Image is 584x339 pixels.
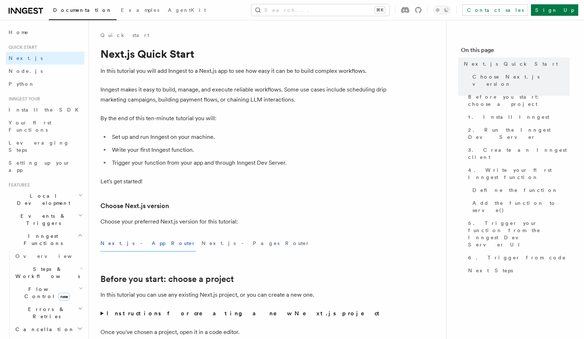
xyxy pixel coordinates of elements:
[462,4,528,16] a: Contact sales
[164,2,210,19] a: AgentKit
[465,217,570,251] a: 5. Trigger your function from the Inngest Dev Server UI
[121,7,159,13] span: Examples
[465,90,570,110] a: Before you start: choose a project
[6,96,40,102] span: Inngest tour
[465,123,570,143] a: 2. Run the Inngest Dev Server
[465,264,570,277] a: Next Steps
[465,251,570,264] a: 6. Trigger from code
[472,187,558,194] span: Define the function
[58,293,70,301] span: new
[468,220,570,248] span: 5. Trigger your function from the Inngest Dev Server UI
[6,116,84,136] a: Your first Functions
[6,212,78,227] span: Events & Triggers
[465,143,570,164] a: 3. Create an Inngest client
[100,66,387,76] p: In this tutorial you will add Inngest to a Next.js app to see how easy it can be to build complex...
[9,140,69,153] span: Leveraging Steps
[100,32,149,39] a: Quick start
[100,113,387,123] p: By the end of this ten-minute tutorial you will:
[470,197,570,217] a: Add the function to serve()
[9,120,51,133] span: Your first Functions
[110,158,387,168] li: Trigger your function from your app and through Inngest Dev Server.
[13,306,78,320] span: Errors & Retries
[100,85,387,105] p: Inngest makes it easy to build, manage, and execute reliable workflows. Some use cases include sc...
[100,274,234,284] a: Before you start: choose a project
[100,176,387,187] p: Let's get started!
[468,166,570,181] span: 4. Write your first Inngest function
[13,286,79,300] span: Flow Control
[13,323,84,336] button: Cancellation
[465,164,570,184] a: 4. Write your first Inngest function
[168,7,206,13] span: AgentKit
[6,189,84,209] button: Local Development
[100,217,387,227] p: Choose your preferred Next.js version for this tutorial:
[6,192,78,207] span: Local Development
[6,209,84,230] button: Events & Triggers
[13,250,84,263] a: Overview
[13,263,84,283] button: Steps & Workflows
[9,160,70,173] span: Setting up your app
[100,201,169,211] a: Choose Next.js version
[110,145,387,155] li: Write your first Inngest function.
[464,60,558,67] span: Next.js Quick Start
[49,2,117,20] a: Documentation
[110,132,387,142] li: Set up and run Inngest on your machine.
[6,182,30,188] span: Features
[468,267,513,274] span: Next Steps
[6,77,84,90] a: Python
[6,232,77,247] span: Inngest Functions
[6,26,84,39] a: Home
[6,44,37,50] span: Quick start
[6,52,84,65] a: Next.js
[202,235,310,251] button: Next.js - Pages Router
[53,7,112,13] span: Documentation
[9,81,35,87] span: Python
[531,4,578,16] a: Sign Up
[6,65,84,77] a: Node.js
[6,136,84,156] a: Leveraging Steps
[117,2,164,19] a: Examples
[468,113,549,121] span: 1. Install Inngest
[100,309,387,319] summary: Instructions for creating a new Next.js project
[13,326,75,333] span: Cancellation
[465,110,570,123] a: 1. Install Inngest
[15,253,89,259] span: Overview
[9,68,43,74] span: Node.js
[472,73,570,88] span: Choose Next.js version
[9,55,43,61] span: Next.js
[468,254,566,261] span: 6. Trigger from code
[13,283,84,303] button: Flow Controlnew
[470,70,570,90] a: Choose Next.js version
[9,29,29,36] span: Home
[100,235,196,251] button: Next.js - App Router
[251,4,389,16] button: Search...⌘K
[472,199,570,214] span: Add the function to serve()
[433,6,451,14] button: Toggle dark mode
[468,93,570,108] span: Before you start: choose a project
[9,107,83,113] span: Install the SDK
[6,230,84,250] button: Inngest Functions
[100,47,387,60] h1: Next.js Quick Start
[100,327,387,337] p: Once you've chosen a project, open it in a code editor.
[468,126,570,141] span: 2. Run the Inngest Dev Server
[6,103,84,116] a: Install the SDK
[13,303,84,323] button: Errors & Retries
[100,290,387,300] p: In this tutorial you can use any existing Next.js project, or you can create a new one.
[375,6,385,14] kbd: ⌘K
[461,46,570,57] h4: On this page
[470,184,570,197] a: Define the function
[6,156,84,176] a: Setting up your app
[13,265,80,280] span: Steps & Workflows
[468,146,570,161] span: 3. Create an Inngest client
[461,57,570,70] a: Next.js Quick Start
[107,310,382,317] strong: Instructions for creating a new Next.js project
